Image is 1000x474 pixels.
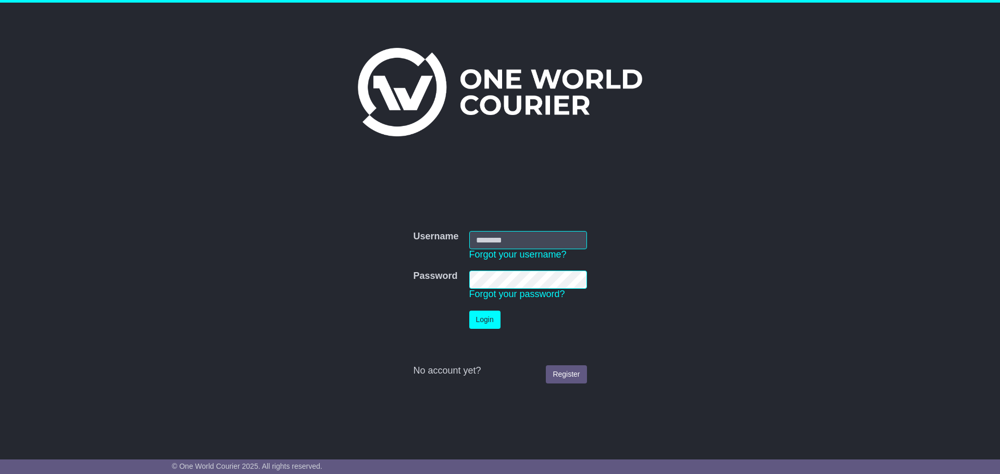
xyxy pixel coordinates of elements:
div: No account yet? [413,365,586,377]
span: © One World Courier 2025. All rights reserved. [172,462,322,470]
img: One World [358,48,642,136]
label: Password [413,271,457,282]
label: Username [413,231,458,242]
a: Register [546,365,586,383]
a: Forgot your password? [469,289,565,299]
a: Forgot your username? [469,249,567,260]
button: Login [469,311,501,329]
